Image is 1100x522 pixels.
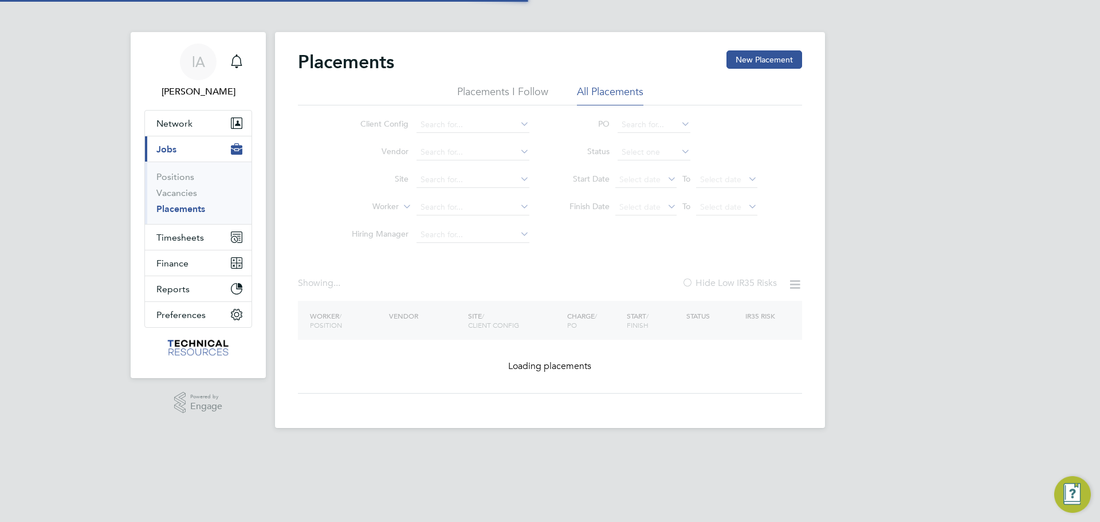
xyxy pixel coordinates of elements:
span: Timesheets [156,232,204,243]
div: Jobs [145,162,252,224]
button: Jobs [145,136,252,162]
span: Reports [156,284,190,295]
a: Positions [156,171,194,182]
button: Finance [145,250,252,276]
img: technicalresources-logo-retina.png [166,339,231,358]
a: Vacancies [156,187,197,198]
span: lauren Alldis [144,85,252,99]
span: Engage [190,402,222,411]
span: lA [192,54,205,69]
label: Hide Low IR35 Risks [682,277,777,289]
li: Placements I Follow [457,85,548,105]
h2: Placements [298,50,394,73]
a: Powered byEngage [174,392,223,414]
span: Finance [156,258,188,269]
span: Network [156,118,192,129]
button: Network [145,111,252,136]
button: New Placement [726,50,802,69]
button: Reports [145,276,252,301]
a: Go to home page [144,339,252,358]
button: Timesheets [145,225,252,250]
span: Powered by [190,392,222,402]
span: Jobs [156,144,176,155]
button: Engage Resource Center [1054,476,1091,513]
nav: Main navigation [131,32,266,378]
button: Preferences [145,302,252,327]
a: lA[PERSON_NAME] [144,44,252,99]
span: ... [333,277,340,289]
div: Showing [298,277,343,289]
li: All Placements [577,85,643,105]
span: Preferences [156,309,206,320]
a: Placements [156,203,205,214]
